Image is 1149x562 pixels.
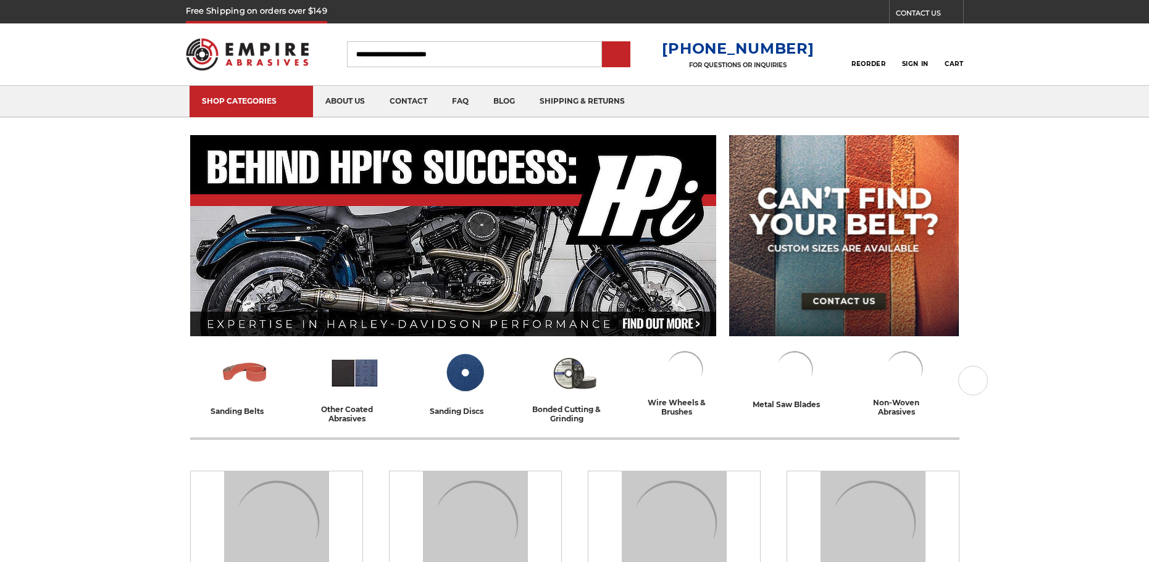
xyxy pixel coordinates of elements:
[202,96,301,105] div: SHOP CATEGORIES
[525,405,625,423] div: bonded cutting & grinding
[211,405,280,418] div: sanding belts
[772,347,817,392] img: Metal Saw Blades
[415,347,515,418] a: sanding discs
[525,347,625,423] a: bonded cutting & grinding
[439,347,490,399] img: Sanding Discs
[190,135,717,336] img: Banner for an interview featuring Horsepower Inc who makes Harley performance upgrades featured o...
[945,60,963,68] span: Cart
[662,347,707,392] img: Wire Wheels & Brushes
[662,39,814,57] a: [PHONE_NUMBER]
[635,347,735,416] a: wire wheels & brushes
[305,405,405,423] div: other coated abrasives
[854,347,955,416] a: non-woven abrasives
[219,347,270,399] img: Sanding Belts
[549,347,600,399] img: Bonded Cutting & Grinding
[313,86,377,117] a: about us
[729,135,959,336] img: promo banner for custom belts.
[195,347,295,418] a: sanding belts
[481,86,527,117] a: blog
[662,61,814,69] p: FOR QUESTIONS OR INQUIRIES
[902,60,929,68] span: Sign In
[604,43,629,67] input: Submit
[958,366,988,395] button: Next
[882,347,927,392] img: Non-woven Abrasives
[635,398,735,416] div: wire wheels & brushes
[305,347,405,423] a: other coated abrasives
[527,86,637,117] a: shipping & returns
[186,30,309,78] img: Empire Abrasives
[329,347,380,399] img: Other Coated Abrasives
[945,41,963,68] a: Cart
[440,86,481,117] a: faq
[896,6,963,23] a: CONTACT US
[745,347,845,411] a: metal saw blades
[851,41,885,67] a: Reorder
[753,398,836,411] div: metal saw blades
[854,398,955,416] div: non-woven abrasives
[377,86,440,117] a: contact
[851,60,885,68] span: Reorder
[430,405,499,418] div: sanding discs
